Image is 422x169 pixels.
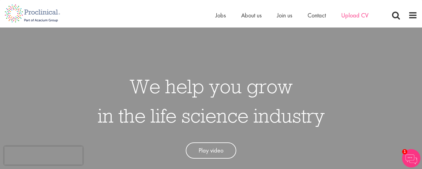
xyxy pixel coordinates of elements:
a: Join us [277,11,292,19]
a: About us [241,11,262,19]
h1: We help you grow in the life science industry [98,72,325,130]
img: Chatbot [402,149,420,167]
a: Upload CV [341,11,368,19]
a: Jobs [215,11,226,19]
span: 1 [402,149,407,154]
a: Contact [308,11,326,19]
a: Play video [186,142,236,159]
